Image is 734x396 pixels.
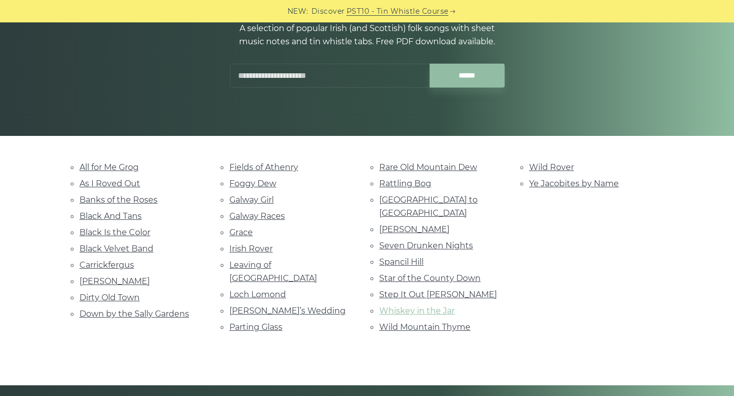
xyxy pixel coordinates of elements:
[379,306,455,316] a: Whiskey in the Jar
[311,6,345,17] span: Discover
[379,257,424,267] a: Spancil Hill
[229,195,274,205] a: Galway Girl
[379,322,470,332] a: Wild Mountain Thyme
[229,162,298,172] a: Fields of Athenry
[229,228,253,237] a: Grace
[379,290,497,299] a: Step It Out [PERSON_NAME]
[229,179,276,188] a: Foggy Dew
[229,322,282,332] a: Parting Glass
[229,244,273,253] a: Irish Rover
[379,241,473,250] a: Seven Drunken Nights
[229,260,317,283] a: Leaving of [GEOGRAPHIC_DATA]
[379,195,478,218] a: [GEOGRAPHIC_DATA] to [GEOGRAPHIC_DATA]
[529,179,619,188] a: Ye Jacobites by Name
[80,309,189,319] a: Down by the Sally Gardens
[229,22,505,48] p: A selection of popular Irish (and Scottish) folk songs with sheet music notes and tin whistle tab...
[379,273,481,283] a: Star of the County Down
[379,224,450,234] a: [PERSON_NAME]
[80,228,150,237] a: Black Is the Color
[80,276,150,286] a: [PERSON_NAME]
[347,6,449,17] a: PST10 - Tin Whistle Course
[80,244,153,253] a: Black Velvet Band
[529,162,574,172] a: Wild Rover
[379,162,477,172] a: Rare Old Mountain Dew
[379,179,431,188] a: Rattling Bog
[80,260,134,270] a: Carrickfergus
[80,293,140,302] a: Dirty Old Town
[229,306,346,316] a: [PERSON_NAME]’s Wedding
[229,290,286,299] a: Loch Lomond
[80,179,140,188] a: As I Roved Out
[229,211,285,221] a: Galway Races
[287,6,308,17] span: NEW:
[80,211,142,221] a: Black And Tans
[80,162,139,172] a: All for Me Grog
[80,195,158,205] a: Banks of the Roses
